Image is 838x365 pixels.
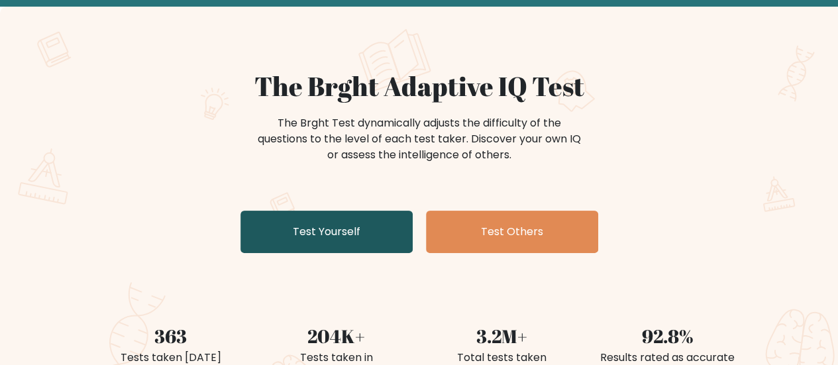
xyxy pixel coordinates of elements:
div: 92.8% [593,322,743,350]
a: Test Others [426,211,598,253]
a: Test Yourself [240,211,413,253]
div: 204K+ [262,322,411,350]
div: The Brght Test dynamically adjusts the difficulty of the questions to the level of each test take... [254,115,585,163]
h1: The Brght Adaptive IQ Test [96,70,743,102]
div: 363 [96,322,246,350]
div: 3.2M+ [427,322,577,350]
